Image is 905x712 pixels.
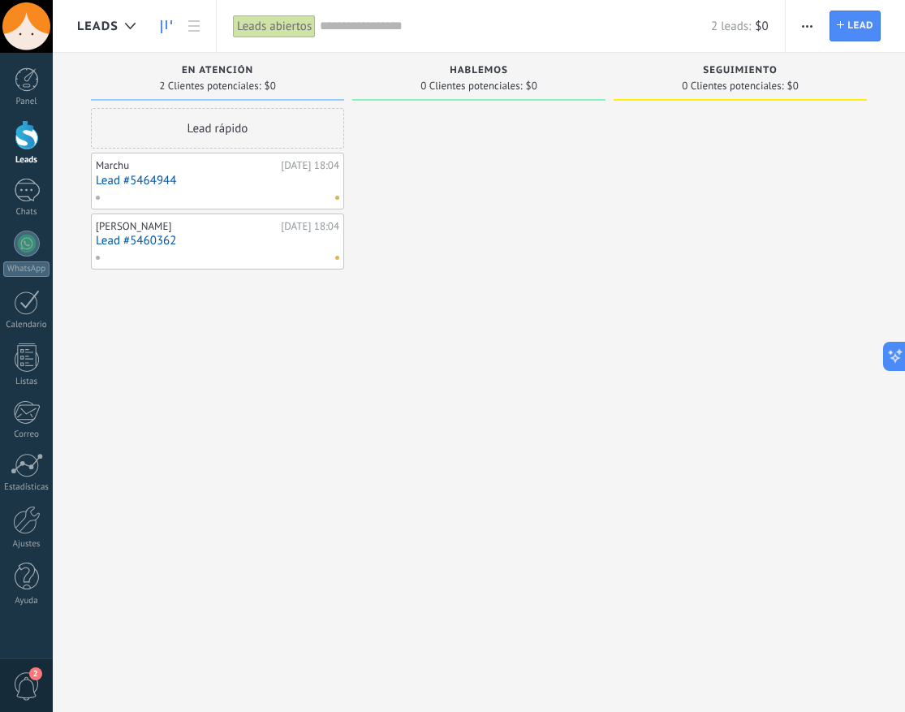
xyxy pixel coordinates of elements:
[96,234,339,248] a: Lead #5460362
[360,65,597,79] div: Hablemos
[711,19,751,34] span: 2 leads:
[3,429,50,440] div: Correo
[265,81,276,91] span: $0
[159,81,261,91] span: 2 Clientes potenciales:
[99,65,336,79] div: En Atención
[787,81,799,91] span: $0
[281,220,339,233] div: [DATE] 18:04
[830,11,881,41] a: Lead
[450,65,508,76] span: Hablemos
[755,19,768,34] span: $0
[3,155,50,166] div: Leads
[3,261,50,277] div: WhatsApp
[3,377,50,387] div: Listas
[526,81,537,91] span: $0
[3,482,50,493] div: Estadísticas
[233,15,316,38] div: Leads abiertos
[3,97,50,107] div: Panel
[281,159,339,172] div: [DATE] 18:04
[3,539,50,550] div: Ajustes
[335,196,339,200] span: No hay nada asignado
[91,108,344,149] div: Lead rápido
[3,207,50,218] div: Chats
[335,256,339,260] span: No hay nada asignado
[3,596,50,606] div: Ayuda
[3,320,50,330] div: Calendario
[77,19,119,34] span: Leads
[703,65,777,76] span: Seguimiento
[847,11,873,41] span: Lead
[96,174,339,188] a: Lead #5464944
[622,65,859,79] div: Seguimiento
[420,81,522,91] span: 0 Clientes potenciales:
[96,159,277,172] div: Marchu
[96,220,277,233] div: [PERSON_NAME]
[182,65,253,76] span: En Atención
[29,667,42,680] span: 2
[682,81,783,91] span: 0 Clientes potenciales:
